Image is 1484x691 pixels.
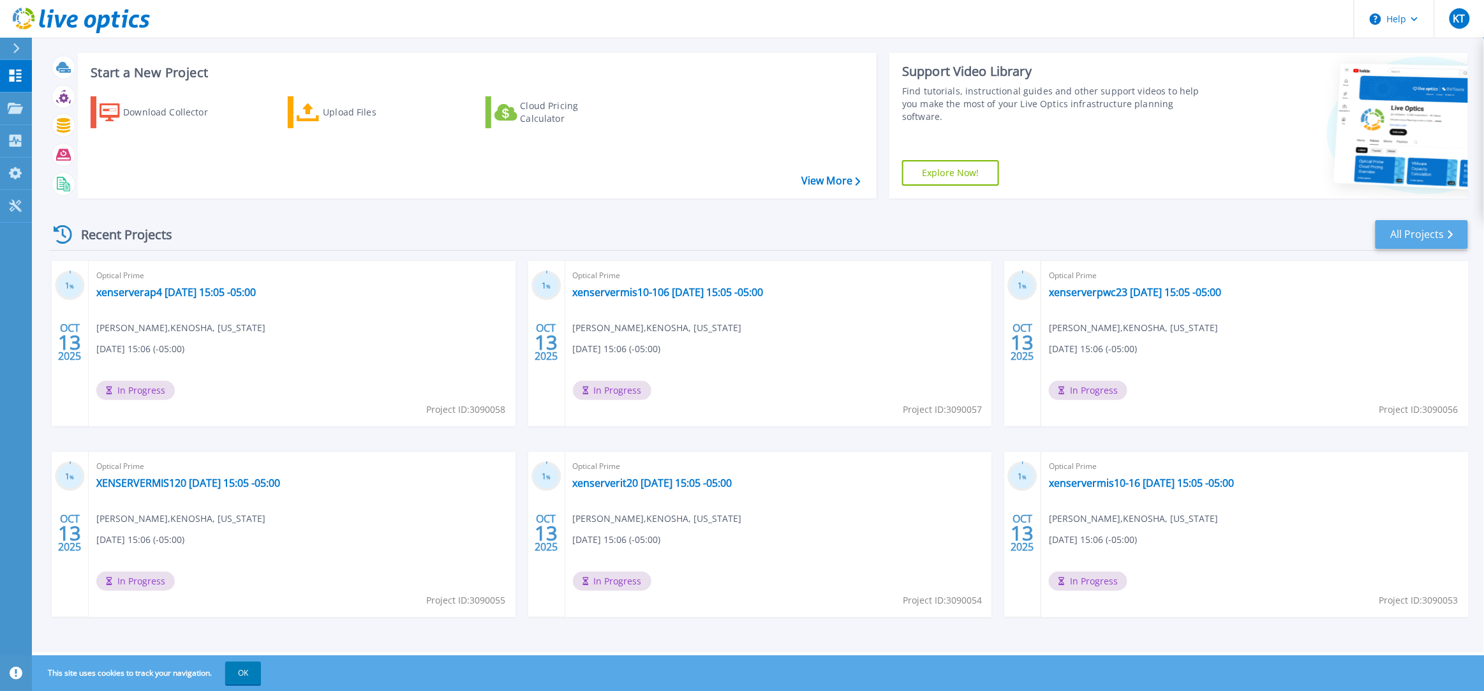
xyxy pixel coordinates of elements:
[96,269,508,283] span: Optical Prime
[534,319,558,366] div: OCT 2025
[1011,337,1034,348] span: 13
[91,96,233,128] a: Download Collector
[573,321,742,335] span: [PERSON_NAME] , KENOSHA, [US_STATE]
[96,572,175,591] span: In Progress
[546,283,551,290] span: %
[96,533,184,547] span: [DATE] 15:06 (-05:00)
[1011,319,1035,366] div: OCT 2025
[801,175,861,187] a: View More
[323,100,425,125] div: Upload Files
[58,528,81,539] span: 13
[288,96,430,128] a: Upload Files
[1379,403,1458,417] span: Project ID: 3090056
[35,662,261,685] span: This site uses cookies to track your navigation.
[573,286,764,299] a: xenservermis10-106 [DATE] 15:05 -05:00
[1376,220,1468,249] a: All Projects
[96,286,256,299] a: xenserverap4 [DATE] 15:05 -05:00
[1049,533,1137,547] span: [DATE] 15:06 (-05:00)
[535,337,558,348] span: 13
[1049,459,1460,473] span: Optical Prime
[96,459,508,473] span: Optical Prime
[902,160,999,186] a: Explore Now!
[1023,283,1027,290] span: %
[531,470,561,484] h3: 1
[573,572,651,591] span: In Progress
[1011,510,1035,556] div: OCT 2025
[123,100,225,125] div: Download Collector
[573,477,732,489] a: xenserverit20 [DATE] 15:05 -05:00
[535,528,558,539] span: 13
[1049,512,1218,526] span: [PERSON_NAME] , KENOSHA, [US_STATE]
[573,381,651,400] span: In Progress
[70,473,74,480] span: %
[1011,528,1034,539] span: 13
[573,342,661,356] span: [DATE] 15:06 (-05:00)
[903,403,982,417] span: Project ID: 3090057
[70,283,74,290] span: %
[225,662,261,685] button: OK
[1049,321,1218,335] span: [PERSON_NAME] , KENOSHA, [US_STATE]
[55,279,85,293] h3: 1
[49,219,189,250] div: Recent Projects
[1049,342,1137,356] span: [DATE] 15:06 (-05:00)
[58,337,81,348] span: 13
[1453,13,1465,24] span: KT
[1049,477,1234,489] a: xenservermis10-16 [DATE] 15:05 -05:00
[91,66,860,80] h3: Start a New Project
[96,381,175,400] span: In Progress
[1023,473,1027,480] span: %
[55,470,85,484] h3: 1
[427,403,506,417] span: Project ID: 3090058
[57,319,82,366] div: OCT 2025
[1007,279,1037,293] h3: 1
[903,593,982,607] span: Project ID: 3090054
[1049,269,1460,283] span: Optical Prime
[1049,286,1221,299] a: xenserverpwc23 [DATE] 15:05 -05:00
[902,63,1200,80] div: Support Video Library
[96,477,280,489] a: XENSERVERMIS120 [DATE] 15:05 -05:00
[573,269,984,283] span: Optical Prime
[1379,593,1458,607] span: Project ID: 3090053
[573,459,984,473] span: Optical Prime
[521,100,623,125] div: Cloud Pricing Calculator
[96,321,265,335] span: [PERSON_NAME] , KENOSHA, [US_STATE]
[1007,470,1037,484] h3: 1
[531,279,561,293] h3: 1
[427,593,506,607] span: Project ID: 3090055
[546,473,551,480] span: %
[96,512,265,526] span: [PERSON_NAME] , KENOSHA, [US_STATE]
[573,512,742,526] span: [PERSON_NAME] , KENOSHA, [US_STATE]
[573,533,661,547] span: [DATE] 15:06 (-05:00)
[1049,572,1127,591] span: In Progress
[57,510,82,556] div: OCT 2025
[486,96,628,128] a: Cloud Pricing Calculator
[534,510,558,556] div: OCT 2025
[902,85,1200,123] div: Find tutorials, instructional guides and other support videos to help you make the most of your L...
[1049,381,1127,400] span: In Progress
[96,342,184,356] span: [DATE] 15:06 (-05:00)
